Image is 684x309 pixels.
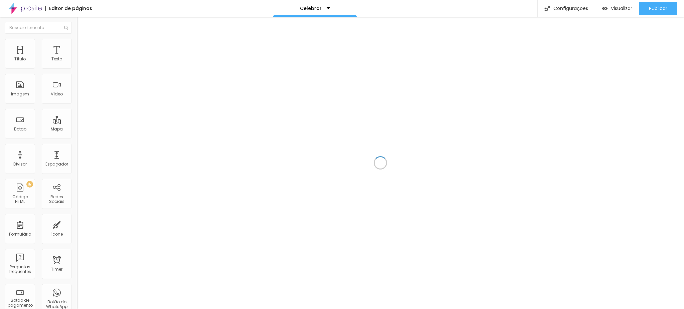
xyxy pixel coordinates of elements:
div: Vídeo [51,92,63,96]
input: Buscar elemento [5,22,72,34]
img: view-1.svg [602,6,608,11]
div: Texto [51,57,62,61]
span: Visualizar [611,6,632,11]
div: Timer [51,267,62,272]
div: Ícone [51,232,63,237]
button: Visualizar [595,2,639,15]
span: Publicar [649,6,667,11]
div: Botão de pagamento [7,298,33,308]
button: Publicar [639,2,677,15]
div: Divisor [13,162,27,167]
div: Imagem [11,92,29,96]
div: Mapa [51,127,63,131]
div: Código HTML [7,195,33,204]
div: Formulário [9,232,31,237]
img: Icone [64,26,68,30]
div: Redes Sociais [43,195,70,204]
div: Perguntas frequentes [7,265,33,274]
div: Editor de páginas [45,6,92,11]
div: Título [14,57,26,61]
div: Botão [14,127,26,131]
img: Icone [544,6,550,11]
div: Espaçador [45,162,68,167]
p: Celebrar [300,6,322,11]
